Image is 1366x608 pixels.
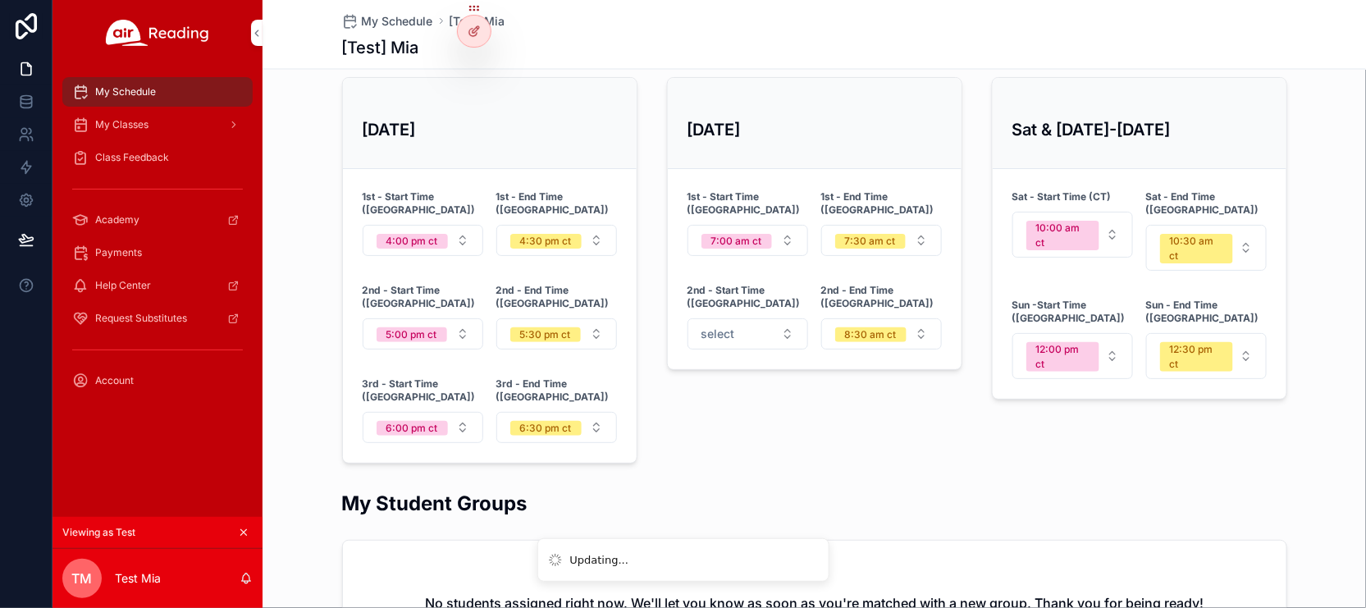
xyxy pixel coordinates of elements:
strong: 1st - Start Time ([GEOGRAPHIC_DATA]) [688,190,808,217]
button: Select Button [821,318,942,350]
h1: [Test] Mia [342,36,419,59]
button: Select Button [363,318,483,350]
span: Account [95,374,134,387]
span: Help Center [95,279,151,292]
div: Updating... [570,552,629,569]
strong: 1st - End Time ([GEOGRAPHIC_DATA]) [821,190,942,217]
strong: 1st - End Time ([GEOGRAPHIC_DATA]) [496,190,617,217]
h3: Sat & [DATE]-[DATE] [1012,117,1267,142]
a: Account [62,366,253,395]
a: Academy [62,205,253,235]
div: 12:30 pm ct [1170,342,1223,372]
button: Select Button [496,318,617,350]
div: 6:00 pm ct [386,421,438,436]
div: 10:00 am ct [1036,221,1090,250]
span: TM [72,569,93,588]
a: Help Center [62,271,253,300]
div: 5:30 pm ct [520,327,571,342]
span: select [701,326,735,342]
div: 7:30 am ct [845,234,896,249]
div: 4:00 pm ct [386,234,438,249]
div: scrollable content [53,66,263,417]
p: Test Mia [115,570,161,587]
button: Select Button [496,412,617,443]
div: 5:00 pm ct [386,327,437,342]
button: Select Button [363,412,483,443]
div: 7:00 am ct [711,234,762,249]
a: My Schedule [342,13,433,30]
button: Select Button [688,225,808,256]
span: Class Feedback [95,151,169,164]
strong: Sun -Start Time ([GEOGRAPHIC_DATA]) [1012,299,1133,325]
div: 6:30 pm ct [520,421,572,436]
div: 10:30 am ct [1170,234,1223,263]
button: Select Button [1146,333,1267,379]
button: Select Button [1012,212,1133,258]
button: Select Button [1146,225,1267,271]
span: My Classes [95,118,148,131]
strong: Sat - Start Time (CT) [1012,190,1112,203]
span: Academy [95,213,139,226]
a: Request Substitutes [62,304,253,333]
strong: 2nd - Start Time ([GEOGRAPHIC_DATA]) [363,284,483,310]
h3: [DATE] [363,117,617,142]
h2: My Student Groups [342,490,528,517]
strong: 3rd - Start Time ([GEOGRAPHIC_DATA]) [363,377,483,404]
span: Request Substitutes [95,312,187,325]
strong: 1st - Start Time ([GEOGRAPHIC_DATA]) [363,190,483,217]
a: Class Feedback [62,143,253,172]
button: Select Button [363,225,483,256]
strong: 3rd - End Time ([GEOGRAPHIC_DATA]) [496,377,617,404]
span: Payments [95,246,142,259]
div: 4:30 pm ct [520,234,572,249]
strong: 2nd - End Time ([GEOGRAPHIC_DATA]) [821,284,942,310]
strong: 2nd - End Time ([GEOGRAPHIC_DATA]) [496,284,617,310]
strong: 2nd - Start Time ([GEOGRAPHIC_DATA]) [688,284,808,310]
strong: Sat - End Time ([GEOGRAPHIC_DATA]) [1146,190,1267,217]
a: Payments [62,238,253,267]
span: My Schedule [95,85,156,98]
span: Viewing as Test [62,526,135,539]
button: Select Button [821,225,942,256]
a: My Schedule [62,77,253,107]
a: [Test] Mia [450,13,505,30]
div: 8:30 am ct [845,327,897,342]
span: My Schedule [362,13,433,30]
img: App logo [106,20,209,46]
h3: [DATE] [688,117,942,142]
strong: Sun - End Time ([GEOGRAPHIC_DATA]) [1146,299,1267,325]
button: Select Button [496,225,617,256]
div: 12:00 pm ct [1036,342,1090,372]
a: My Classes [62,110,253,139]
button: Select Button [688,318,808,350]
button: Select Button [1012,333,1133,379]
